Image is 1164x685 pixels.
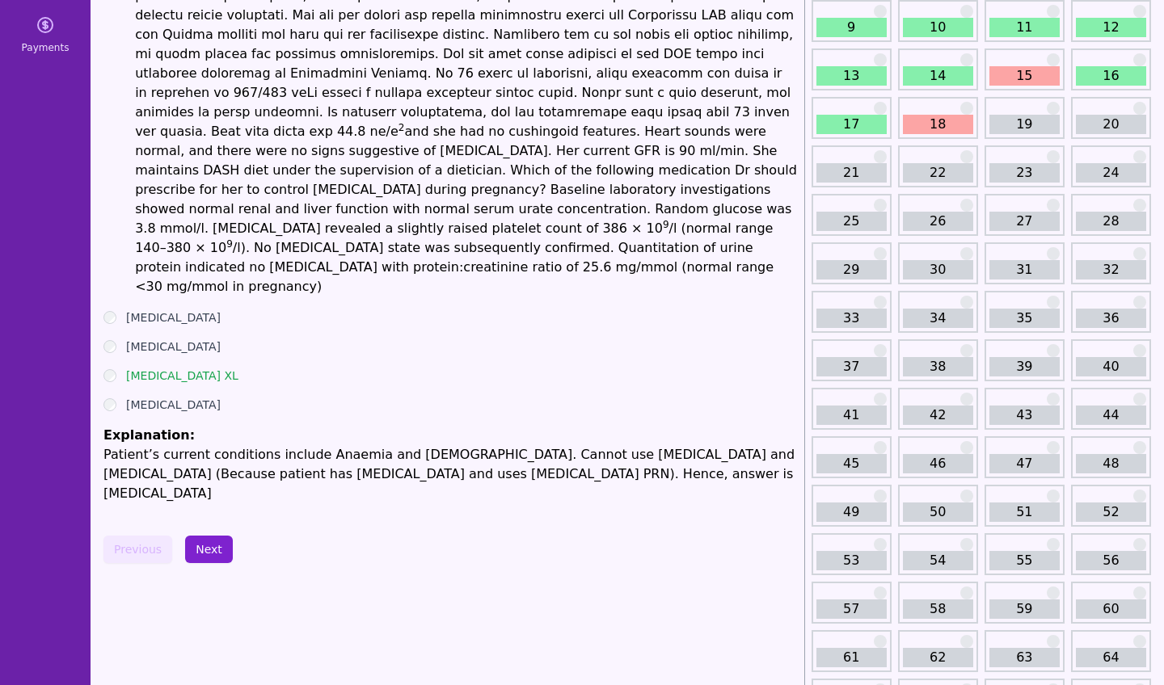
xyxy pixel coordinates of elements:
[1076,599,1146,619] a: 60
[989,18,1060,37] a: 11
[816,406,887,425] a: 41
[903,212,973,231] a: 26
[903,115,973,134] a: 18
[816,502,887,522] a: 49
[903,502,973,522] a: 50
[103,445,798,503] p: Patient’s current conditions include Anaemia and [DEMOGRAPHIC_DATA]. Cannot use [MEDICAL_DATA] an...
[816,648,887,667] a: 61
[903,66,973,86] a: 14
[1076,212,1146,231] a: 28
[816,551,887,570] a: 53
[903,260,973,279] a: 30
[1076,163,1146,183] a: 24
[1076,115,1146,134] a: 20
[989,454,1060,473] a: 47
[126,338,221,355] label: [MEDICAL_DATA]
[126,397,221,413] label: [MEDICAL_DATA]
[1076,260,1146,279] a: 32
[816,309,887,328] a: 33
[1076,406,1146,425] a: 44
[126,368,238,384] label: [MEDICAL_DATA] XL
[816,454,887,473] a: 45
[903,357,973,376] a: 38
[1076,18,1146,37] a: 12
[1076,309,1146,328] a: 36
[903,406,973,425] a: 42
[989,599,1060,619] a: 59
[816,212,887,231] a: 25
[989,309,1060,328] a: 35
[663,219,669,230] sup: 9
[1076,66,1146,86] a: 16
[903,454,973,473] a: 46
[816,18,887,37] a: 9
[989,212,1060,231] a: 27
[989,163,1060,183] a: 23
[989,357,1060,376] a: 39
[816,115,887,134] a: 17
[816,66,887,86] a: 13
[6,6,84,64] a: Payments
[989,648,1060,667] a: 63
[185,536,233,563] button: Next
[816,260,887,279] a: 29
[1076,648,1146,667] a: 64
[399,122,405,133] sup: 2
[1076,357,1146,376] a: 40
[903,551,973,570] a: 54
[989,66,1060,86] a: 15
[903,648,973,667] a: 62
[903,18,973,37] a: 10
[816,163,887,183] a: 21
[989,406,1060,425] a: 43
[226,238,233,250] sup: 9
[816,599,887,619] a: 57
[1076,551,1146,570] a: 56
[816,357,887,376] a: 37
[1076,454,1146,473] a: 48
[22,41,70,54] span: Payments
[1076,502,1146,522] a: 52
[989,551,1060,570] a: 55
[989,115,1060,134] a: 19
[903,163,973,183] a: 22
[989,260,1060,279] a: 31
[903,599,973,619] a: 58
[903,309,973,328] a: 34
[126,309,221,326] label: [MEDICAL_DATA]
[103,427,195,443] span: Explanation:
[989,502,1060,522] a: 51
